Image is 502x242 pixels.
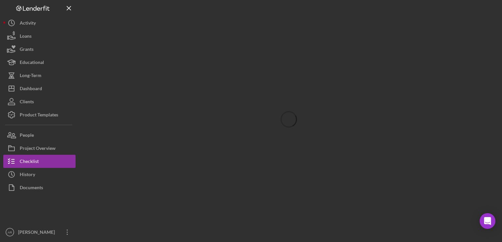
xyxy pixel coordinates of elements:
[20,69,41,84] div: Long-Term
[3,82,76,95] button: Dashboard
[20,56,44,71] div: Educational
[3,181,76,194] button: Documents
[20,129,34,143] div: People
[8,231,12,234] text: AR
[20,30,32,44] div: Loans
[20,16,36,31] div: Activity
[3,95,76,108] button: Clients
[20,108,58,123] div: Product Templates
[3,69,76,82] button: Long-Term
[480,213,495,229] div: Open Intercom Messenger
[20,43,34,57] div: Grants
[20,155,39,170] div: Checklist
[3,56,76,69] button: Educational
[3,142,76,155] button: Project Overview
[20,95,34,110] div: Clients
[3,108,76,121] button: Product Templates
[20,168,35,183] div: History
[20,82,42,97] div: Dashboard
[3,155,76,168] button: Checklist
[20,142,56,156] div: Project Overview
[3,16,76,30] button: Activity
[3,43,76,56] button: Grants
[20,181,43,196] div: Documents
[3,129,76,142] button: People
[3,226,76,239] button: AR[PERSON_NAME]
[3,168,76,181] button: History
[16,226,59,240] div: [PERSON_NAME]
[3,30,76,43] button: Loans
